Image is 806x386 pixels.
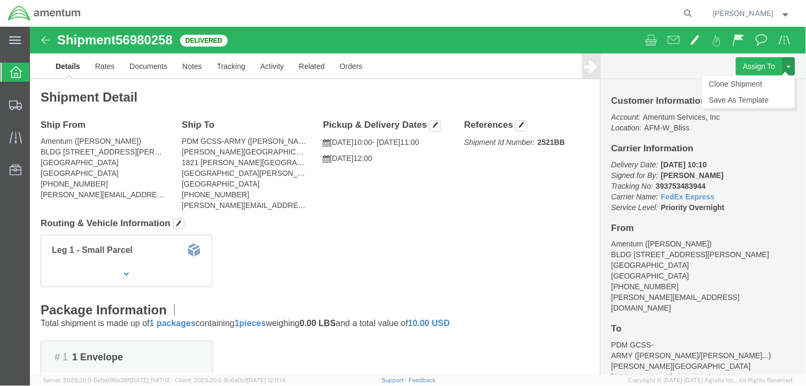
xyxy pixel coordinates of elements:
span: Alexis Rivera [713,7,774,19]
a: Support [382,377,408,383]
span: Server: 2025.20.0-5efa686e39f [43,377,170,383]
span: Copyright © [DATE]-[DATE] Agistix Inc., All Rights Reserved [629,376,793,385]
iframe: FS Legacy Container [30,27,806,375]
span: Client: 2025.20.0-8c6e0cf [175,377,285,383]
img: logo [7,5,81,21]
a: Feedback [408,377,436,383]
button: [PERSON_NAME] [712,7,792,20]
span: [DATE] 11:47:12 [130,377,170,383]
span: [DATE] 12:11:14 [247,377,285,383]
